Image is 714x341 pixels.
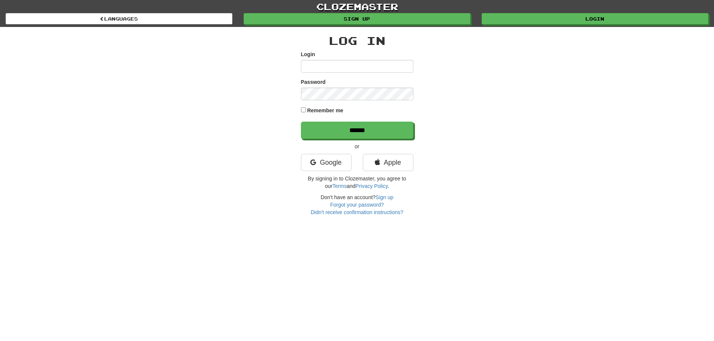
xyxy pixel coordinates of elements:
a: Sign up [244,13,470,24]
label: Remember me [307,107,343,114]
div: Don't have an account? [301,194,413,216]
a: Google [301,154,352,171]
a: Apple [363,154,413,171]
a: Login [482,13,708,24]
a: Languages [6,13,232,24]
a: Privacy Policy [355,183,388,189]
p: or [301,143,413,150]
p: By signing in to Clozemaster, you agree to our and . [301,175,413,190]
a: Terms [332,183,347,189]
label: Login [301,51,315,58]
a: Forgot your password? [330,202,384,208]
label: Password [301,78,326,86]
a: Didn't receive confirmation instructions? [311,209,403,215]
h2: Log In [301,34,413,47]
a: Sign up [376,194,393,200]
